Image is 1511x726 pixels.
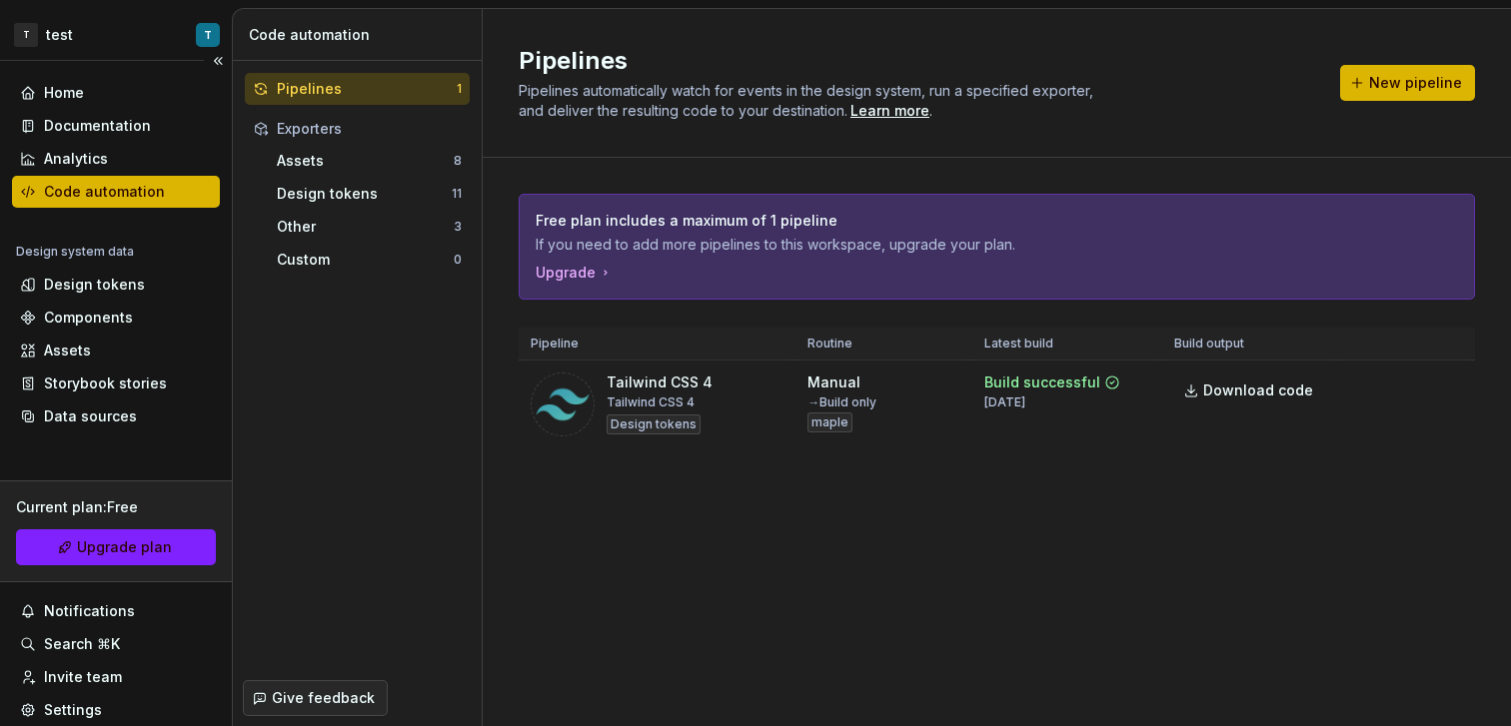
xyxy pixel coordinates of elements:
button: Custom0 [269,244,470,276]
span: . [847,104,932,119]
th: Pipeline [519,328,795,361]
div: Analytics [44,149,108,169]
div: Search ⌘K [44,634,120,654]
div: Custom [277,250,454,270]
div: Manual [807,372,860,392]
button: Upgrade plan [16,529,216,565]
button: Other3 [269,211,470,243]
a: Home [12,77,220,109]
div: Components [44,308,133,328]
a: Storybook stories [12,367,220,399]
div: Storybook stories [44,373,167,393]
span: Pipelines automatically watch for events in the design system, run a specified exporter, and deli... [519,82,1097,119]
a: Data sources [12,400,220,432]
div: 0 [454,252,462,268]
div: Assets [44,341,91,361]
button: Assets8 [269,145,470,177]
div: → Build only [807,394,876,410]
p: If you need to add more pipelines to this workspace, upgrade your plan. [536,235,1318,255]
button: Design tokens11 [269,178,470,210]
p: Free plan includes a maximum of 1 pipeline [536,211,1318,231]
div: Tailwind CSS 4 [607,372,713,392]
div: 11 [452,186,462,202]
span: Download code [1203,380,1313,400]
a: Documentation [12,110,220,142]
a: Invite team [12,661,220,693]
div: Design tokens [277,184,452,204]
div: Other [277,217,454,237]
div: Code automation [44,182,165,202]
div: 3 [454,219,462,235]
div: Tailwind CSS 4 [607,394,695,410]
button: Search ⌘K [12,628,220,660]
button: Notifications [12,595,220,627]
h2: Pipelines [519,45,1316,77]
div: Notifications [44,601,135,621]
button: Give feedback [243,680,388,716]
div: [DATE] [984,394,1025,410]
a: Learn more [850,101,929,121]
div: Design tokens [607,414,701,434]
button: Collapse sidebar [204,47,232,75]
a: Download code [1174,372,1326,408]
th: Routine [795,328,972,361]
div: Settings [44,700,102,720]
th: Build output [1162,328,1338,361]
div: 8 [454,153,462,169]
th: Latest build [972,328,1162,361]
a: Design tokens [12,269,220,301]
div: maple [807,412,852,432]
div: Design tokens [44,275,145,295]
button: Upgrade [536,263,614,283]
div: Build successful [984,372,1100,392]
div: T [14,23,38,47]
div: Data sources [44,406,137,426]
div: test [46,25,73,45]
div: Documentation [44,116,151,136]
div: Design system data [16,244,134,260]
button: New pipeline [1340,65,1475,101]
div: T [204,27,212,43]
div: Home [44,83,84,103]
a: Code automation [12,176,220,208]
div: 1 [457,81,462,97]
a: Analytics [12,143,220,175]
button: TtestT [4,13,228,56]
div: Pipelines [277,79,457,99]
span: New pipeline [1369,73,1462,93]
span: Upgrade plan [77,537,172,557]
a: Assets [12,335,220,366]
a: Settings [12,694,220,726]
a: Components [12,302,220,334]
div: Exporters [277,119,462,139]
button: Pipelines1 [245,73,470,105]
span: Give feedback [272,688,375,708]
div: Code automation [249,25,474,45]
div: Invite team [44,667,122,687]
div: Current plan : Free [16,497,216,517]
div: Assets [277,151,454,171]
